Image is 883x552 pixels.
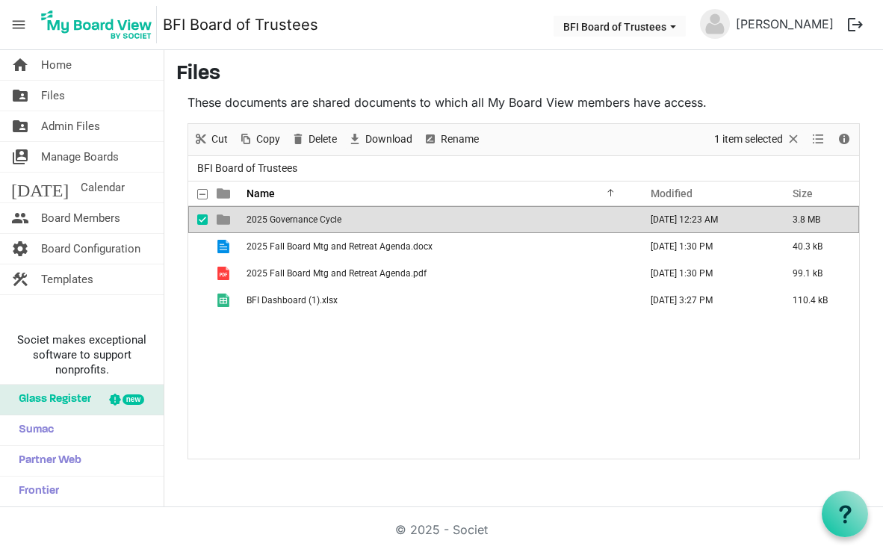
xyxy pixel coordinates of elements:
[242,287,635,314] td: BFI Dashboard (1).xlsx is template cell column header Name
[247,268,427,279] span: 2025 Fall Board Mtg and Retreat Agenda.pdf
[11,385,91,415] span: Glass Register
[834,130,855,149] button: Details
[11,234,29,264] span: settings
[188,233,208,260] td: checkbox
[81,173,125,202] span: Calendar
[793,187,813,199] span: Size
[11,81,29,111] span: folder_shared
[11,446,81,476] span: Partner Web
[11,173,69,202] span: [DATE]
[188,124,233,155] div: Cut
[11,264,29,294] span: construction
[123,394,144,405] div: new
[806,124,831,155] div: View
[236,130,283,149] button: Copy
[41,234,140,264] span: Board Configuration
[37,6,157,43] img: My Board View Logo
[163,10,318,40] a: BFI Board of Trustees
[554,16,686,37] button: BFI Board of Trustees dropdownbutton
[7,332,157,377] span: Societ makes exceptional software to support nonprofits.
[342,124,418,155] div: Download
[208,260,242,287] td: is template cell column header type
[288,130,340,149] button: Delete
[11,50,29,80] span: home
[840,9,871,40] button: logout
[4,10,33,39] span: menu
[208,233,242,260] td: is template cell column header type
[11,477,59,506] span: Frontier
[208,206,242,233] td: is template cell column header type
[191,130,231,149] button: Cut
[41,264,93,294] span: Templates
[635,287,777,314] td: September 19, 2025 3:27 PM column header Modified
[809,130,827,149] button: View dropdownbutton
[700,9,730,39] img: no-profile-picture.svg
[41,50,72,80] span: Home
[712,130,804,149] button: Selection
[247,187,275,199] span: Name
[247,214,341,225] span: 2025 Governance Cycle
[439,130,480,149] span: Rename
[777,206,859,233] td: 3.8 MB is template cell column header Size
[11,203,29,233] span: people
[651,187,693,199] span: Modified
[233,124,285,155] div: Copy
[11,415,54,445] span: Sumac
[831,124,857,155] div: Details
[41,142,119,172] span: Manage Boards
[418,124,484,155] div: Rename
[635,260,777,287] td: September 24, 2025 1:30 PM column header Modified
[364,130,414,149] span: Download
[255,130,282,149] span: Copy
[37,6,163,43] a: My Board View Logo
[307,130,338,149] span: Delete
[345,130,415,149] button: Download
[635,206,777,233] td: September 21, 2025 12:23 AM column header Modified
[713,130,784,149] span: 1 item selected
[777,287,859,314] td: 110.4 kB is template cell column header Size
[11,142,29,172] span: switch_account
[777,233,859,260] td: 40.3 kB is template cell column header Size
[285,124,342,155] div: Delete
[730,9,840,39] a: [PERSON_NAME]
[210,130,229,149] span: Cut
[188,206,208,233] td: checkbox
[242,206,635,233] td: 2025 Governance Cycle is template cell column header Name
[188,93,860,111] p: These documents are shared documents to which all My Board View members have access.
[41,203,120,233] span: Board Members
[395,522,488,537] a: © 2025 - Societ
[11,111,29,141] span: folder_shared
[242,260,635,287] td: 2025 Fall Board Mtg and Retreat Agenda.pdf is template cell column header Name
[41,111,100,141] span: Admin Files
[176,62,871,87] h3: Files
[635,233,777,260] td: September 24, 2025 1:30 PM column header Modified
[194,159,300,178] span: BFI Board of Trustees
[208,287,242,314] td: is template cell column header type
[41,81,65,111] span: Files
[188,260,208,287] td: checkbox
[777,260,859,287] td: 99.1 kB is template cell column header Size
[188,287,208,314] td: checkbox
[709,124,806,155] div: Clear selection
[247,295,338,306] span: BFI Dashboard (1).xlsx
[247,241,433,252] span: 2025 Fall Board Mtg and Retreat Agenda.docx
[242,233,635,260] td: 2025 Fall Board Mtg and Retreat Agenda.docx is template cell column header Name
[421,130,482,149] button: Rename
